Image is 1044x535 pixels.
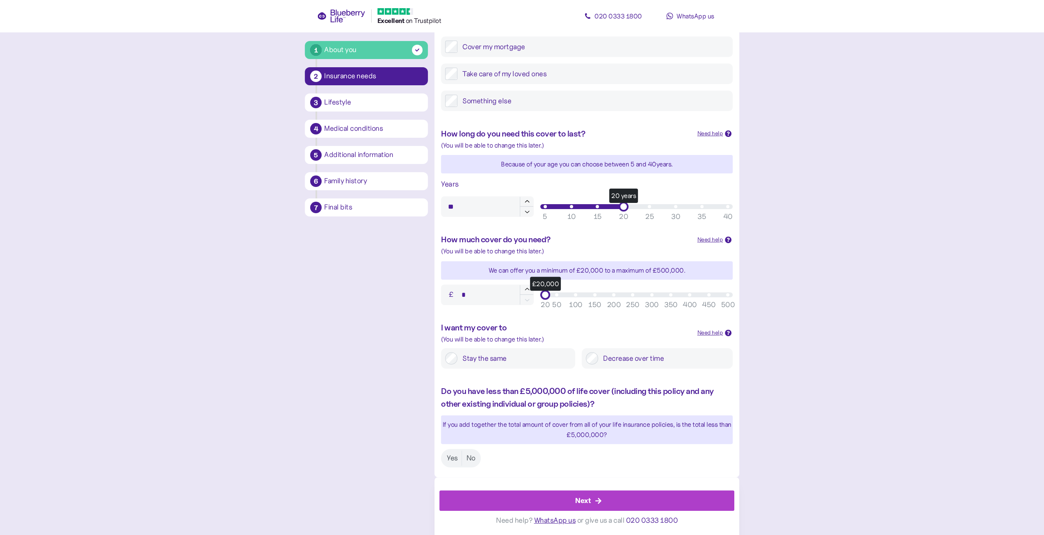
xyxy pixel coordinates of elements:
[676,12,714,20] span: WhatsApp us
[441,321,691,334] div: I want my cover to
[588,299,601,310] div: 150
[310,44,322,56] div: 1
[567,211,576,222] div: 10
[457,68,729,80] label: Take care of my loved ones
[653,8,727,24] a: WhatsApp us
[457,352,571,364] label: Stay the same
[723,211,733,222] div: 40
[576,8,650,24] a: 020 0333 1800
[324,73,423,80] div: Insurance needs
[324,204,423,211] div: Final bits
[310,175,322,187] div: 6
[441,265,733,275] div: We can offer you a minimum of £20,000 to a maximum of £ 500,000 .
[441,127,691,140] div: How long do you need this cover to last?
[324,151,423,159] div: Additional information
[697,211,706,222] div: 35
[457,41,729,53] label: Cover my mortgage
[439,511,734,530] div: Need help? or give us a call
[406,16,441,25] span: on Trustpilot
[552,299,561,310] div: 50
[439,490,734,511] button: Next
[310,71,322,82] div: 2
[575,495,591,506] div: Next
[569,299,583,310] div: 100
[594,12,642,20] span: 020 0333 1800
[607,299,621,310] div: 200
[441,334,691,344] div: (You will be able to change this later.)
[324,44,356,55] div: About you
[664,299,678,310] div: 350
[441,419,733,440] div: If you add together the total amount of cover from all of your life insurance policies, is the to...
[305,198,428,216] button: 7Final bits
[441,140,733,150] div: (You will be able to change this later.)
[310,123,322,134] div: 4
[305,120,428,138] button: 4Medical conditions
[441,159,733,169] div: Because of your age you can choose between 5 and 40 years.
[626,516,678,525] span: 020 0333 1800
[441,178,733,190] div: Years
[697,328,723,337] div: Need help
[457,95,729,107] label: Something else
[619,211,628,222] div: 20
[645,299,659,310] div: 300
[305,93,428,112] button: 3Lifestyle
[377,16,406,25] span: Excellent ️
[534,516,576,525] span: WhatsApp us
[305,67,428,85] button: 2Insurance needs
[541,299,550,310] div: 20
[443,451,462,466] label: Yes
[310,202,322,213] div: 7
[305,41,428,59] button: 1About you
[543,211,548,222] div: 5
[645,211,654,222] div: 25
[697,235,723,244] div: Need help
[598,352,729,364] label: Decrease over time
[626,299,640,310] div: 250
[462,451,479,466] label: No
[441,246,733,256] div: (You will be able to change this later.)
[721,299,735,310] div: 500
[310,97,322,108] div: 3
[671,211,680,222] div: 30
[441,385,733,410] div: Do you have less than £5,000,000 of life cover (including this policy and any other existing indi...
[441,233,691,246] div: How much cover do you need?
[683,299,697,310] div: 400
[324,125,423,132] div: Medical conditions
[697,129,723,138] div: Need help
[305,146,428,164] button: 5Additional information
[593,211,601,222] div: 15
[310,149,322,161] div: 5
[702,299,716,310] div: 450
[305,172,428,190] button: 6Family history
[324,99,423,106] div: Lifestyle
[324,178,423,185] div: Family history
